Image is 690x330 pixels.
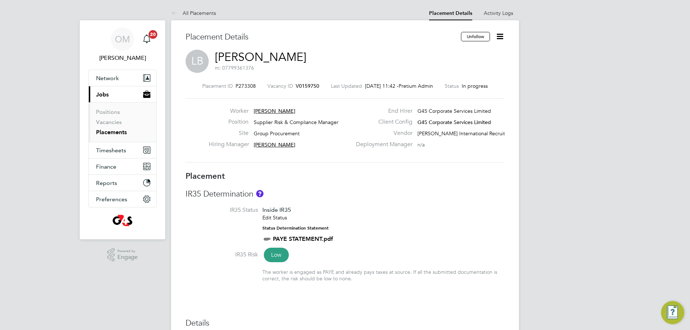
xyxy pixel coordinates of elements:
[254,119,338,125] span: Supplier Risk & Compliance Manager
[429,10,472,16] a: Placement Details
[115,34,130,44] span: OM
[89,102,156,142] div: Jobs
[417,108,491,114] span: G4S Corporate Services Limited
[88,215,157,226] a: Go to home page
[96,129,127,136] a: Placements
[215,65,254,71] span: m: 07799361376
[96,163,116,170] span: Finance
[96,119,122,125] a: Vacancies
[112,215,132,226] img: g4s1-logo-retina.png
[89,191,156,207] button: Preferences
[209,129,249,137] label: Site
[417,119,491,125] span: G4S Corporate Services Limited
[661,301,684,324] button: Engage Resource Center
[89,86,156,102] button: Jobs
[262,226,329,231] strong: Status Determination Statement
[267,83,293,89] label: Vacancy ID
[96,108,120,115] a: Positions
[262,269,504,282] div: The worker is engaged as PAYE and already pays taxes at source. If all the submitted documentatio...
[96,196,127,203] span: Preferences
[88,28,157,62] a: OM[PERSON_NAME]
[445,83,459,89] label: Status
[117,254,138,260] span: Engage
[399,83,433,89] span: Pretium Admin
[80,20,165,239] nav: Main navigation
[352,129,412,137] label: Vendor
[96,75,119,82] span: Network
[256,190,263,197] button: About IR35
[254,108,295,114] span: [PERSON_NAME]
[89,142,156,158] button: Timesheets
[140,28,154,51] a: 20
[186,318,504,329] h3: Details
[202,83,233,89] label: Placement ID
[262,214,287,221] a: Edit Status
[352,118,412,126] label: Client Config
[89,175,156,191] button: Reports
[186,171,225,181] b: Placement
[96,180,117,186] span: Reports
[262,206,291,213] span: Inside IR35
[117,248,138,254] span: Powered by
[417,141,425,148] span: n/a
[96,91,109,98] span: Jobs
[215,50,306,64] a: [PERSON_NAME]
[186,251,258,259] label: IR35 Risk
[365,83,399,89] span: [DATE] 11:42 -
[209,141,249,148] label: Hiring Manager
[331,83,362,89] label: Last Updated
[186,50,209,73] span: LB
[96,147,126,154] span: Timesheets
[186,206,258,214] label: IR35 Status
[236,83,256,89] span: P273308
[417,130,517,137] span: [PERSON_NAME] International Recruitme…
[484,10,513,16] a: Activity Logs
[89,70,156,86] button: Network
[186,32,456,42] h3: Placement Details
[209,118,249,126] label: Position
[254,130,300,137] span: Group Procurement
[352,107,412,115] label: End Hirer
[462,83,488,89] span: In progress
[89,158,156,174] button: Finance
[88,54,157,62] span: Owen McWilliams
[209,107,249,115] label: Worker
[254,141,295,148] span: [PERSON_NAME]
[186,189,504,199] h3: IR35 Determination
[273,235,333,242] a: PAYE STATEMENT.pdf
[107,248,138,262] a: Powered byEngage
[149,30,157,39] span: 20
[461,32,490,41] button: Unfollow
[352,141,412,148] label: Deployment Manager
[171,10,216,16] a: All Placements
[296,83,319,89] span: V0159750
[264,248,289,262] span: Low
